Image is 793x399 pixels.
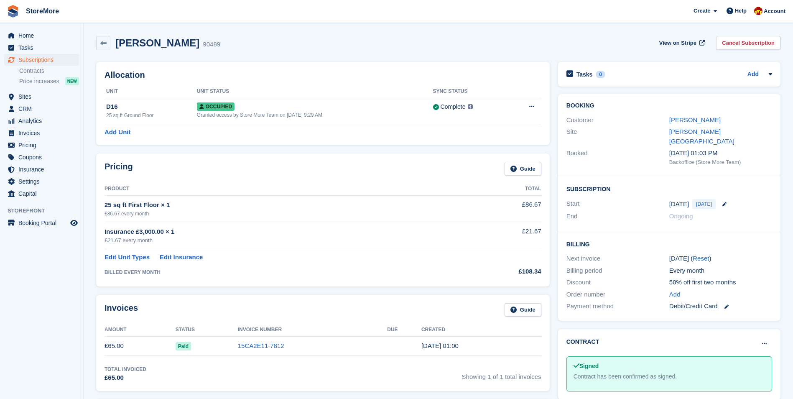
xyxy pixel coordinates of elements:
[576,71,593,78] h2: Tasks
[669,199,689,209] time: 2025-08-21 00:00:00 UTC
[505,303,541,317] a: Guide
[4,164,79,175] a: menu
[18,127,69,139] span: Invoices
[23,4,62,18] a: StoreMore
[441,102,466,111] div: Complete
[566,102,772,109] h2: Booking
[462,366,541,383] span: Showing 1 of 1 total invoices
[566,115,669,125] div: Customer
[468,104,473,109] img: icon-info-grey-7440780725fd019a000dd9b08b2336e03edf1995a4989e88bcd33f0948082b44.svg
[596,71,605,78] div: 0
[105,210,459,217] div: £86.67 every month
[459,182,541,196] th: Total
[115,37,199,49] h2: [PERSON_NAME]
[694,7,710,15] span: Create
[4,139,79,151] a: menu
[105,70,541,80] h2: Allocation
[65,77,79,85] div: NEW
[4,127,79,139] a: menu
[566,338,599,346] h2: Contract
[669,158,772,166] div: Backoffice (Store More Team)
[18,103,69,115] span: CRM
[4,54,79,66] a: menu
[18,164,69,175] span: Insurance
[18,188,69,199] span: Capital
[747,70,759,79] a: Add
[160,253,203,262] a: Edit Insurance
[105,236,459,245] div: £21.67 every month
[18,30,69,41] span: Home
[18,54,69,66] span: Subscriptions
[669,266,772,276] div: Every month
[669,278,772,287] div: 50% off first two months
[566,290,669,299] div: Order number
[754,7,762,15] img: Store More Team
[4,115,79,127] a: menu
[105,162,133,176] h2: Pricing
[197,85,433,98] th: Unit Status
[566,266,669,276] div: Billing period
[764,7,785,15] span: Account
[105,373,146,383] div: £65.00
[4,176,79,187] a: menu
[4,217,79,229] a: menu
[105,303,138,317] h2: Invoices
[421,342,459,349] time: 2025-08-21 00:00:07 UTC
[505,162,541,176] a: Guide
[669,302,772,311] div: Debit/Credit Card
[459,222,541,249] td: £21.67
[566,184,772,193] h2: Subscription
[669,290,681,299] a: Add
[566,199,669,209] div: Start
[566,212,669,221] div: End
[7,5,19,18] img: stora-icon-8386f47178a22dfd0bd8f6a31ec36ba5ce8667c1dd55bd0f319d3a0aa187defe.svg
[574,372,765,381] div: Contract has been confirmed as signed.
[566,148,669,166] div: Booked
[4,103,79,115] a: menu
[176,342,191,350] span: Paid
[459,267,541,276] div: £108.34
[238,342,284,349] a: 15CA2E11-7812
[692,199,716,209] span: [DATE]
[18,115,69,127] span: Analytics
[566,278,669,287] div: Discount
[105,253,150,262] a: Edit Unit Types
[669,116,721,123] a: [PERSON_NAME]
[19,77,79,86] a: Price increases NEW
[105,128,130,137] a: Add Unit
[176,323,238,337] th: Status
[4,30,79,41] a: menu
[659,39,696,47] span: View on Stripe
[18,176,69,187] span: Settings
[69,218,79,228] a: Preview store
[105,323,176,337] th: Amount
[716,36,780,50] a: Cancel Subscription
[4,188,79,199] a: menu
[197,102,235,111] span: Occupied
[105,200,459,210] div: 25 sq ft First Floor × 1
[105,269,459,276] div: BILLED EVERY MONTH
[105,337,176,356] td: £65.00
[566,240,772,248] h2: Billing
[203,40,220,49] div: 90489
[566,127,669,146] div: Site
[197,111,433,119] div: Granted access by Store More Team on [DATE] 9:29 AM
[105,366,146,373] div: Total Invoiced
[459,195,541,222] td: £86.67
[656,36,706,50] a: View on Stripe
[8,207,83,215] span: Storefront
[19,67,79,75] a: Contracts
[18,151,69,163] span: Coupons
[421,323,541,337] th: Created
[387,323,421,337] th: Due
[19,77,59,85] span: Price increases
[4,42,79,54] a: menu
[106,102,197,112] div: D16
[735,7,747,15] span: Help
[4,91,79,102] a: menu
[18,42,69,54] span: Tasks
[669,212,693,220] span: Ongoing
[566,302,669,311] div: Payment method
[669,148,772,158] div: [DATE] 01:03 PM
[669,254,772,263] div: [DATE] ( )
